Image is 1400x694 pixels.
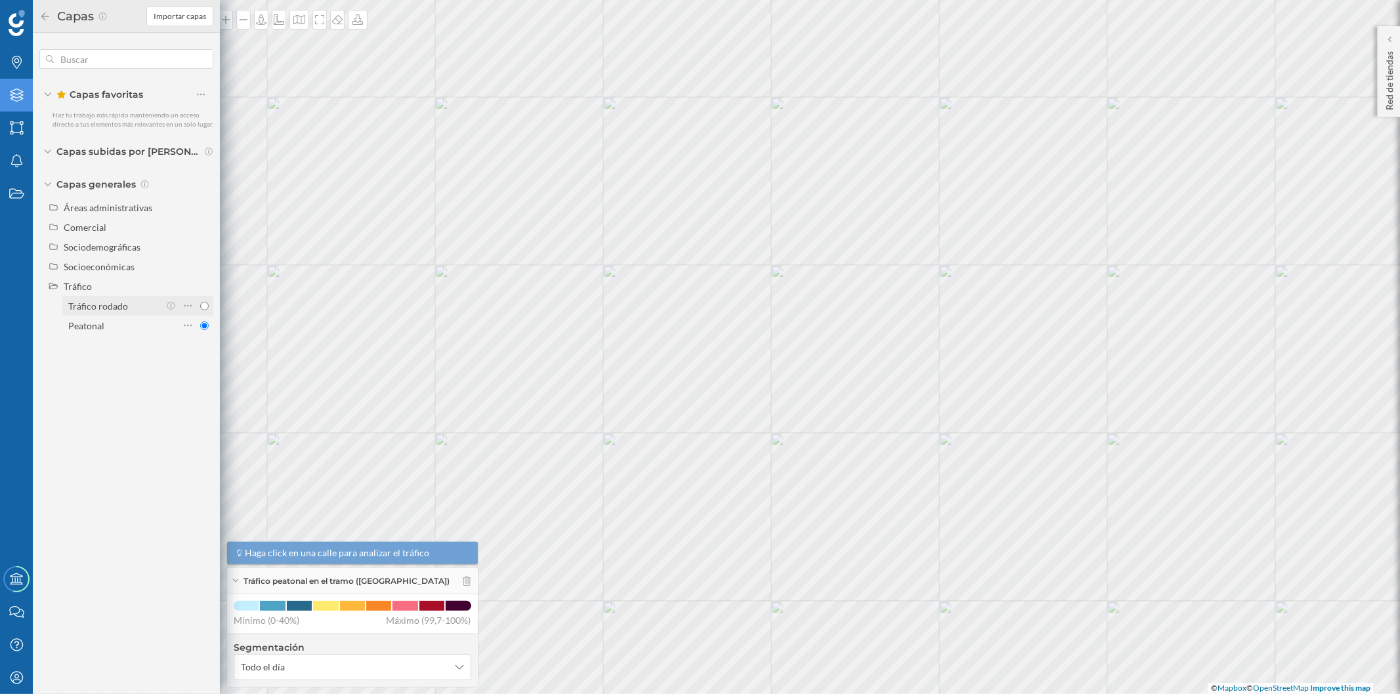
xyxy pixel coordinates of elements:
span: Importar capas [154,10,206,22]
h2: Capas [51,6,98,27]
p: Red de tiendas [1383,46,1396,110]
span: Capas subidas por [PERSON_NAME] Consultores (TSL) [56,145,201,158]
input: Tráfico rodado [200,302,209,310]
span: Mínimo (0-40%) [234,614,299,627]
div: Sociodemográficas [64,241,140,253]
div: Tráfico rodado [68,300,128,312]
div: Tráfico [64,281,92,292]
div: Socioeconómicas [64,261,135,272]
img: Geoblink Logo [9,10,25,36]
a: OpenStreetMap [1253,683,1309,693]
div: Peatonal [68,320,104,331]
span: Capas generales [56,178,136,191]
div: © © [1208,683,1374,694]
span: Soporte [26,9,73,21]
span: Haz tu trabajo más rápido manteniendo un acceso directo a tus elementos más relevantes en un solo... [53,111,213,128]
div: Comercial [64,222,106,233]
h4: Segmentación [234,641,471,654]
span: Capas favoritas [56,88,143,101]
span: Máximo (99,7-100%) [387,614,471,627]
span: Todo el día [241,661,285,674]
span: Haga click en una calle para analizar el tráfico [245,546,430,560]
a: Mapbox [1218,683,1246,693]
input: Peatonal [200,321,209,330]
span: Tráfico peatonal en el tramo ([GEOGRAPHIC_DATA]) [244,575,450,587]
div: Áreas administrativas [64,202,152,213]
a: Improve this map [1310,683,1370,693]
